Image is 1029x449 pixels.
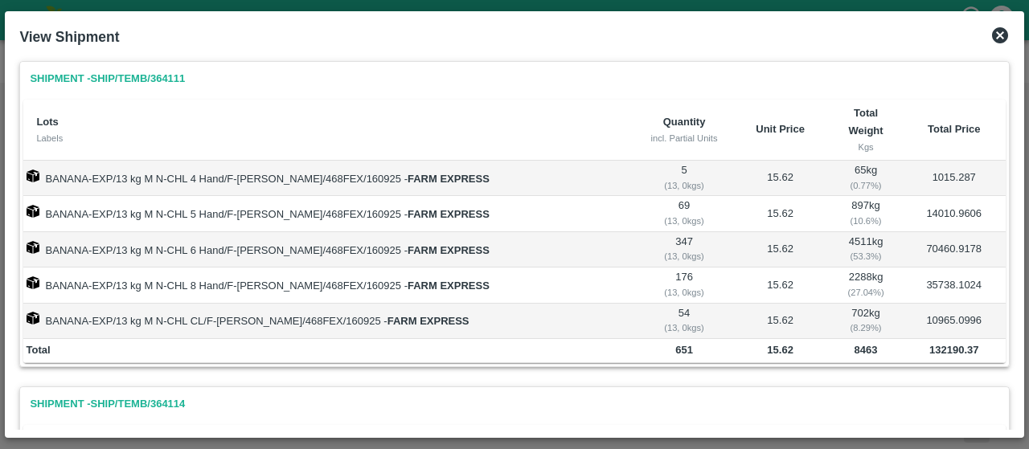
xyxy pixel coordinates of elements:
div: ( 27.04 %) [831,285,900,300]
td: 15.62 [732,267,829,303]
b: Unit Price [756,123,805,135]
td: 15.62 [732,161,829,196]
td: 4511 kg [829,232,903,267]
td: 14010.9606 [903,196,1006,231]
td: BANANA-EXP/13 kg M N-CHL CL/F-[PERSON_NAME]/468FEX/160925 - [23,304,637,339]
td: 54 [637,304,732,339]
b: 15.62 [767,344,793,356]
td: 347 [637,232,732,267]
div: incl. Partial Units [650,131,719,145]
div: ( 0.77 %) [831,178,900,193]
td: 69 [637,196,732,231]
td: 10965.0996 [903,304,1006,339]
td: 897 kg [829,196,903,231]
img: box [27,312,39,325]
td: 15.62 [732,196,829,231]
b: 8463 [855,344,878,356]
td: 1015.287 [903,161,1006,196]
b: View Shipment [19,29,119,45]
td: BANANA-EXP/13 kg M N-CHL 6 Hand/F-[PERSON_NAME]/468FEX/160925 - [23,232,637,267]
strong: FARM EXPRESS [387,315,469,327]
img: box [27,205,39,218]
img: box [27,241,39,254]
a: Shipment -SHIP/TEMB/364114 [23,390,191,418]
img: box [27,169,39,182]
div: ( 13, 0 kgs) [639,214,728,228]
img: box [27,276,39,289]
td: BANANA-EXP/13 kg M N-CHL 4 Hand/F-[PERSON_NAME]/468FEX/160925 - [23,161,637,196]
div: ( 13, 0 kgs) [639,178,728,193]
div: ( 13, 0 kgs) [639,249,728,263]
b: Total Weight [849,107,883,137]
td: 2288 kg [829,267,903,303]
div: ( 13, 0 kgs) [639,285,728,300]
div: ( 13, 0 kgs) [639,320,728,335]
div: ( 53.3 %) [831,249,900,263]
td: 70460.9178 [903,232,1006,267]
td: 702 kg [829,304,903,339]
b: 651 [675,344,693,356]
td: BANANA-EXP/13 kg M N-CHL 5 Hand/F-[PERSON_NAME]/468FEX/160925 - [23,196,637,231]
strong: FARM EXPRESS [408,244,490,256]
a: Shipment -SHIP/TEMB/364111 [23,65,191,93]
td: 5 [637,161,732,196]
td: BANANA-EXP/13 kg M N-CHL 8 Hand/F-[PERSON_NAME]/468FEX/160925 - [23,267,637,303]
b: Total [27,344,51,356]
td: 35738.1024 [903,267,1006,303]
td: 15.62 [732,232,829,267]
td: 176 [637,267,732,303]
b: 132190.37 [929,344,978,356]
div: Kgs [842,140,890,154]
div: ( 8.29 %) [831,320,900,335]
b: Quantity [663,116,706,128]
strong: FARM EXPRESS [408,173,490,185]
b: Total Price [928,123,981,135]
div: ( 10.6 %) [831,214,900,228]
b: Lots [36,116,58,128]
td: 15.62 [732,304,829,339]
div: Labels [36,131,624,145]
strong: FARM EXPRESS [408,280,490,292]
strong: FARM EXPRESS [408,208,490,220]
td: 65 kg [829,161,903,196]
